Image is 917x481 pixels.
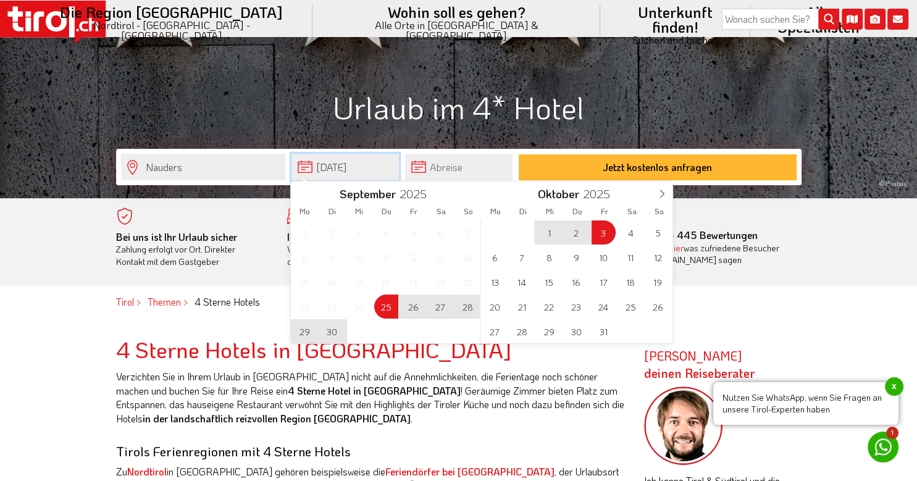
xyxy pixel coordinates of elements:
span: Oktober 27, 2025 [483,319,507,343]
span: x [885,377,903,396]
span: Oktober 3, 2025 [592,220,616,245]
span: September 5, 2025 [401,220,425,245]
span: Oktober 24, 2025 [592,295,616,319]
span: Oktober 28, 2025 [510,319,534,343]
span: Oktober 23, 2025 [564,295,588,319]
span: Oktober 20, 2025 [483,295,507,319]
span: Oktober 16, 2025 [564,270,588,294]
span: September 8, 2025 [293,245,317,269]
span: Di [319,207,346,215]
i: Karte öffnen [842,9,863,30]
span: September 23, 2025 [320,295,344,319]
span: Mi [537,207,564,215]
strong: 4 Sterne Hotel in [GEOGRAPHIC_DATA] [288,384,461,397]
span: Oktober 25, 2025 [619,295,643,319]
span: Oktober 4, 2025 [619,220,643,245]
span: September 13, 2025 [429,245,453,269]
i: Fotogalerie [865,9,886,30]
img: frag-markus.png [644,387,723,466]
b: Bei uns ist Ihr Urlaub sicher [116,230,237,243]
span: Fr [400,207,427,215]
span: Nutzen Sie WhatsApp, wenn Sie Fragen an unsere Tirol-Experten haben [713,382,898,425]
span: September 28, 2025 [456,295,480,319]
h1: Urlaub im 4* Hotel [116,90,802,124]
a: 1 Nutzen Sie WhatsApp, wenn Sie Fragen an unsere Tirol-Experten habenx [868,432,898,462]
input: Year [396,186,437,201]
input: Wo soll's hingehen? [121,154,285,180]
span: September 18, 2025 [374,270,398,294]
span: September 22, 2025 [293,295,317,319]
span: September 11, 2025 [374,245,398,269]
span: Oktober 29, 2025 [537,319,561,343]
span: Oktober 12, 2025 [646,245,670,269]
span: So [645,207,672,215]
span: Sa [427,207,454,215]
span: Oktober 21, 2025 [510,295,534,319]
span: Di [509,207,537,215]
span: deinen Reiseberater [644,365,755,381]
input: Anreise [291,154,399,180]
a: Tirol [116,295,134,308]
small: Nordtirol - [GEOGRAPHIC_DATA] - [GEOGRAPHIC_DATA] [46,20,298,41]
span: Oktober 6, 2025 [483,245,507,269]
span: September 3, 2025 [347,220,371,245]
span: Oktober 18, 2025 [619,270,643,294]
span: Oktober 26, 2025 [646,295,670,319]
span: Oktober 30, 2025 [564,319,588,343]
span: September 9, 2025 [320,245,344,269]
a: Themen [148,295,181,308]
span: Fr [591,207,618,215]
span: September 27, 2025 [429,295,453,319]
span: So [454,207,482,215]
span: September 17, 2025 [347,270,371,294]
span: September 24, 2025 [347,295,371,319]
span: Oktober 8, 2025 [537,245,561,269]
span: September 29, 2025 [293,319,317,343]
span: Mo [291,207,318,215]
span: September 21, 2025 [456,270,480,294]
strong: [PERSON_NAME] [644,348,755,381]
span: Oktober 2, 2025 [564,220,588,245]
span: Oktober 17, 2025 [592,270,616,294]
span: Oktober 5, 2025 [646,220,670,245]
span: Oktober 9, 2025 [564,245,588,269]
input: Abreise [405,154,513,180]
input: Year [579,186,620,201]
span: Oktober 10, 2025 [592,245,616,269]
h2: 4 Sterne Hotels in [GEOGRAPHIC_DATA] [116,337,626,362]
em: 4 Sterne Hotels [195,295,260,308]
b: Ihr Traumurlaub beginnt hier! [287,230,416,243]
span: Mo [482,207,509,215]
i: Kontakt [887,9,908,30]
button: Jetzt kostenlos anfragen [519,154,797,180]
span: Mi [346,207,373,215]
span: September 14, 2025 [456,245,480,269]
input: Wonach suchen Sie? [722,9,839,30]
span: Oktober 7, 2025 [510,245,534,269]
small: Suchen und buchen [615,35,735,45]
div: Zahlung erfolgt vor Ort. Direkter Kontakt mit dem Gastgeber [116,231,269,268]
span: Oktober [538,188,579,200]
span: September 16, 2025 [320,270,344,294]
span: Oktober 22, 2025 [537,295,561,319]
span: September 26, 2025 [401,295,425,319]
span: Oktober 1, 2025 [537,220,561,245]
span: Do [373,207,400,215]
span: September 6, 2025 [429,220,453,245]
span: Oktober 31, 2025 [592,319,616,343]
span: Oktober 14, 2025 [510,270,534,294]
span: September 7, 2025 [456,220,480,245]
div: Von der Buchung bis zum Aufenthalt, der gesamte Ablauf ist unkompliziert [287,231,440,268]
b: - 445 Bewertungen [630,228,758,241]
span: September 2, 2025 [320,220,344,245]
span: September 30, 2025 [320,319,344,343]
span: Do [564,207,591,215]
small: Alle Orte in [GEOGRAPHIC_DATA] & [GEOGRAPHIC_DATA] [327,20,586,41]
strong: in der landschaftlich reizvollen Region [GEOGRAPHIC_DATA] [143,412,411,425]
span: Sa [618,207,645,215]
span: September 12, 2025 [401,245,425,269]
span: September 1, 2025 [293,220,317,245]
span: September 10, 2025 [347,245,371,269]
a: Feriendörfer bei [GEOGRAPHIC_DATA] [385,465,555,478]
